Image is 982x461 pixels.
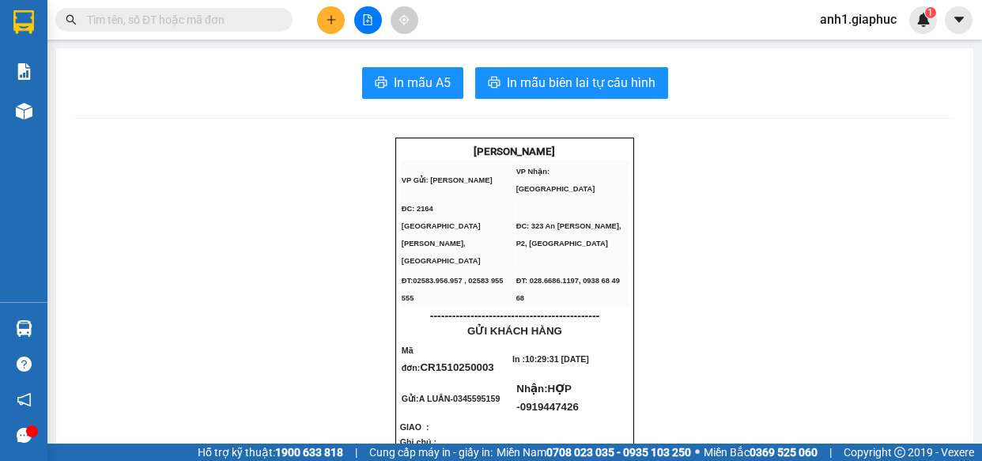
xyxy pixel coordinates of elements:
span: ---------------------------------------------- [430,309,599,322]
span: Mã đơn [402,346,417,372]
span: VP Gửi: [PERSON_NAME] [402,176,493,184]
img: warehouse-icon [16,103,32,119]
span: file-add [362,14,373,25]
span: plus [326,14,337,25]
span: search [66,14,77,25]
button: aim [391,6,418,34]
span: printer [488,76,500,91]
img: logo-vxr [13,10,34,34]
button: caret-down [945,6,973,34]
input: Tìm tên, số ĐT hoặc mã đơn [87,11,274,28]
span: Ghi chú : [400,437,436,447]
sup: 1 [925,7,936,18]
span: CR1510250003 [420,361,493,373]
span: In : [512,354,589,364]
img: solution-icon [16,63,32,80]
span: Nhận: [516,383,579,413]
span: anh1.giaphuc [807,9,909,29]
span: Cung cấp máy in - giấy in: [369,444,493,461]
strong: 0708 023 035 - 0935 103 250 [546,446,691,459]
span: ⚪️ [695,449,700,455]
img: icon-new-feature [916,13,931,27]
span: - [450,394,500,403]
span: printer [375,76,387,91]
span: question-circle [17,357,32,372]
span: 0919447426 [520,401,579,413]
span: ĐT: 028.6686.1197, 0938 68 49 68 [516,277,620,302]
span: : [417,363,494,372]
span: 1 [927,7,933,18]
span: ĐC: 2164 [GEOGRAPHIC_DATA][PERSON_NAME], [GEOGRAPHIC_DATA] [402,205,481,265]
span: VP Nhận: [GEOGRAPHIC_DATA] [516,168,595,193]
span: notification [17,392,32,407]
img: warehouse-icon [16,320,32,337]
button: printerIn mẫu A5 [362,67,463,99]
button: printerIn mẫu biên lai tự cấu hình [475,67,668,99]
span: Miền Bắc [704,444,818,461]
span: A LUÂN [419,394,451,403]
strong: 1900 633 818 [275,446,343,459]
strong: 0369 525 060 [750,446,818,459]
span: Gửi: [402,394,500,403]
span: GỬI KHÁCH HÀNG [467,325,562,337]
button: plus [317,6,345,34]
span: In mẫu A5 [394,73,451,93]
span: GIAO : [400,422,452,432]
span: copyright [894,447,905,458]
span: In mẫu biên lai tự cấu hình [507,73,655,93]
span: ĐT:02583.956.957 , 02583 955 555 [402,277,504,302]
button: file-add [354,6,382,34]
span: Miền Nam [497,444,691,461]
span: | [355,444,357,461]
span: ĐC: 323 An [PERSON_NAME], P2, [GEOGRAPHIC_DATA] [516,222,621,248]
span: 0345595159 [453,394,500,403]
span: 10:29:31 [DATE] [525,354,589,364]
span: caret-down [952,13,966,27]
span: | [829,444,832,461]
span: aim [398,14,410,25]
span: HỢP - [516,383,579,413]
strong: [PERSON_NAME] [474,145,555,157]
span: Hỗ trợ kỹ thuật: [198,444,343,461]
span: message [17,428,32,443]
